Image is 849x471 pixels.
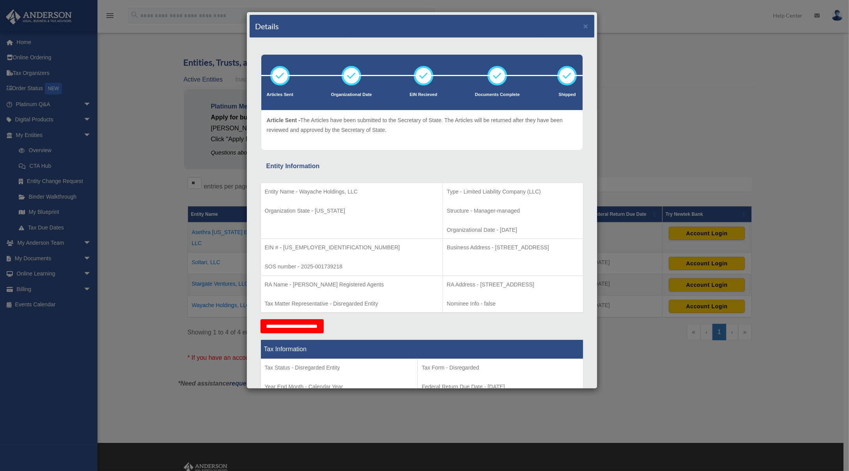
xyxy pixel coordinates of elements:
p: Organizational Date [331,91,372,99]
button: × [583,22,588,30]
h4: Details [255,21,279,32]
p: EIN # - [US_EMPLOYER_IDENTIFICATION_NUMBER] [265,243,439,252]
p: Business Address - [STREET_ADDRESS] [447,243,579,252]
p: Tax Matter Representative - Disregarded Entity [265,299,439,309]
p: Year End Month - Calendar Year [265,382,414,392]
span: Article Sent - [267,117,300,123]
p: Tax Form - Disregarded [422,363,579,373]
p: RA Name - [PERSON_NAME] Registered Agents [265,280,439,290]
p: EIN Recieved [409,91,437,99]
div: Entity Information [266,161,578,172]
th: Tax Information [261,340,583,359]
p: Tax Status - Disregarded Entity [265,363,414,373]
p: SOS number - 2025-001739218 [265,262,439,272]
p: Federal Return Due Date - [DATE] [422,382,579,392]
td: Tax Period Type - Calendar Year [261,359,418,417]
p: Documents Complete [475,91,520,99]
p: Type - Limited Liability Company (LLC) [447,187,579,197]
p: Organization State - [US_STATE] [265,206,439,216]
p: Entity Name - Wayache Holdings, LLC [265,187,439,197]
p: The Articles have been submitted to the Secretary of State. The Articles will be returned after t... [267,116,577,135]
p: Shipped [557,91,577,99]
p: Articles Sent [267,91,293,99]
p: RA Address - [STREET_ADDRESS] [447,280,579,290]
p: Structure - Manager-managed [447,206,579,216]
p: Nominee Info - false [447,299,579,309]
p: Organizational Date - [DATE] [447,225,579,235]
